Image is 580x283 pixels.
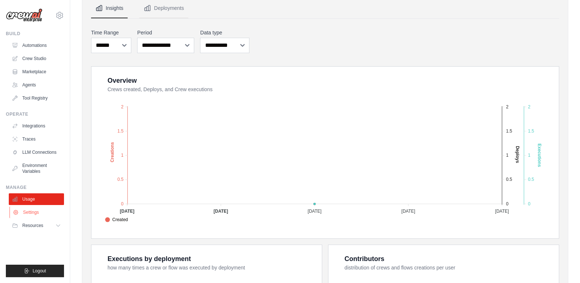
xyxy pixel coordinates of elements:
button: Logout [6,265,64,277]
tspan: [DATE] [495,209,509,214]
tspan: 1 [528,153,531,158]
button: Resources [9,220,64,231]
span: Created [105,216,128,223]
a: Environment Variables [9,160,64,177]
tspan: 1.5 [117,129,124,134]
a: Automations [9,40,64,51]
div: Overview [108,75,137,86]
div: Operate [6,111,64,117]
tspan: [DATE] [120,209,135,214]
tspan: 0.5 [117,177,124,182]
text: Creations [110,142,115,162]
tspan: 2 [528,104,531,109]
tspan: [DATE] [214,209,228,214]
label: Period [137,29,194,36]
span: Resources [22,223,43,228]
a: Traces [9,133,64,145]
a: Marketplace [9,66,64,78]
tspan: 1 [121,153,124,158]
dt: distribution of crews and flows creations per user [344,264,550,271]
img: Logo [6,8,42,22]
div: Executions by deployment [108,254,191,264]
a: Agents [9,79,64,91]
a: Settings [10,206,65,218]
tspan: 0 [121,201,124,206]
tspan: 1.5 [506,129,512,134]
a: LLM Connections [9,146,64,158]
tspan: 0 [506,201,509,206]
div: Manage [6,185,64,190]
dt: how many times a crew or flow was executed by deployment [108,264,313,271]
tspan: 1 [506,153,509,158]
div: Contributors [344,254,384,264]
tspan: 0 [528,201,531,206]
tspan: [DATE] [401,209,415,214]
span: Logout [33,268,46,274]
a: Crew Studio [9,53,64,64]
div: Build [6,31,64,37]
tspan: 0.5 [506,177,512,182]
tspan: 1.5 [528,129,534,134]
text: Deploys [515,146,520,163]
label: Time Range [91,29,131,36]
tspan: 2 [506,104,509,109]
tspan: 0.5 [528,177,534,182]
tspan: [DATE] [308,209,321,214]
dt: Crews created, Deploys, and Crew executions [108,86,550,93]
a: Integrations [9,120,64,132]
label: Data type [200,29,249,36]
a: Usage [9,193,64,205]
tspan: 2 [121,104,124,109]
text: Executions [537,144,542,167]
a: Tool Registry [9,92,64,104]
